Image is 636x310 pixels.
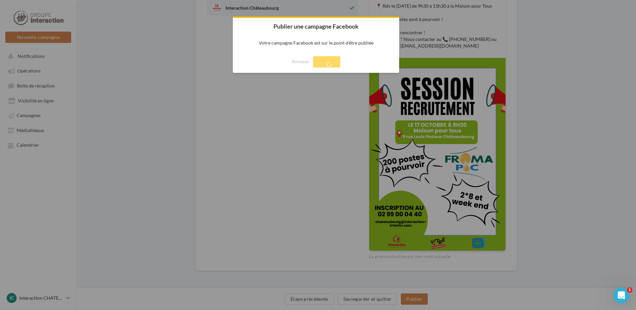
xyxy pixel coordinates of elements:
[613,287,629,303] iframe: Intercom live chat
[233,35,399,51] p: Votre campagne Facebook est sur le point d'être publiée
[233,18,399,35] h2: Publier une campagne Facebook
[627,287,632,293] span: 1
[292,56,309,67] button: Annuler
[313,56,340,68] button: Publier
